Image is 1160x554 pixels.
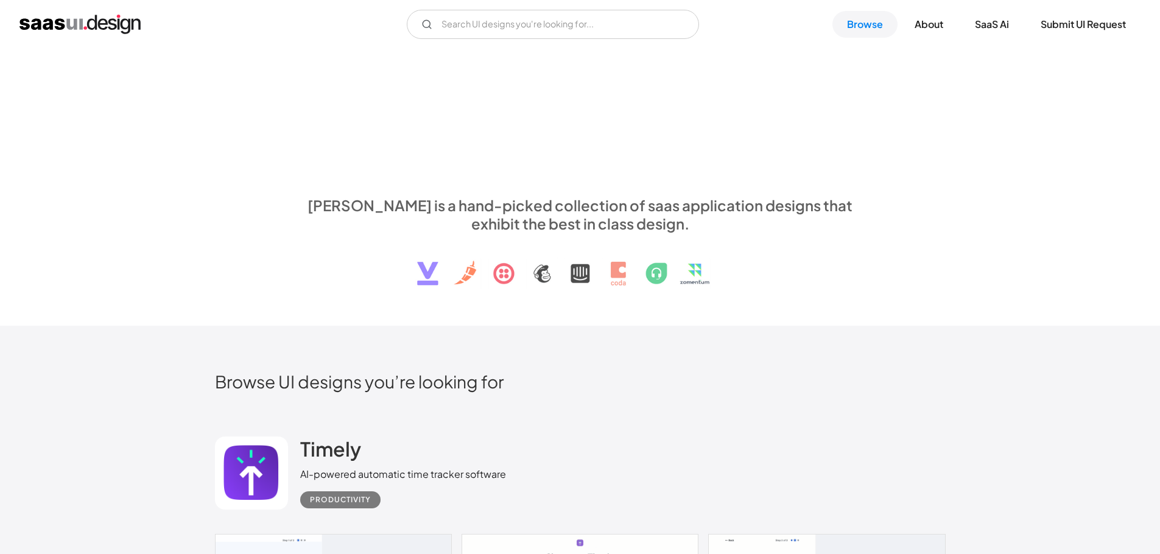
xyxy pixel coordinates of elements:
div: Productivity [310,493,371,507]
form: Email Form [407,10,699,39]
div: AI-powered automatic time tracker software [300,467,506,482]
h2: Browse UI designs you’re looking for [215,371,946,392]
img: text, icon, saas logo [396,233,765,296]
a: home [19,15,141,34]
a: Browse [832,11,898,38]
a: About [900,11,958,38]
input: Search UI designs you're looking for... [407,10,699,39]
a: Timely [300,437,361,467]
div: [PERSON_NAME] is a hand-picked collection of saas application designs that exhibit the best in cl... [300,196,860,233]
h2: Timely [300,437,361,461]
a: Submit UI Request [1026,11,1141,38]
a: SaaS Ai [960,11,1024,38]
h1: Explore SaaS UI design patterns & interactions. [300,90,860,184]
